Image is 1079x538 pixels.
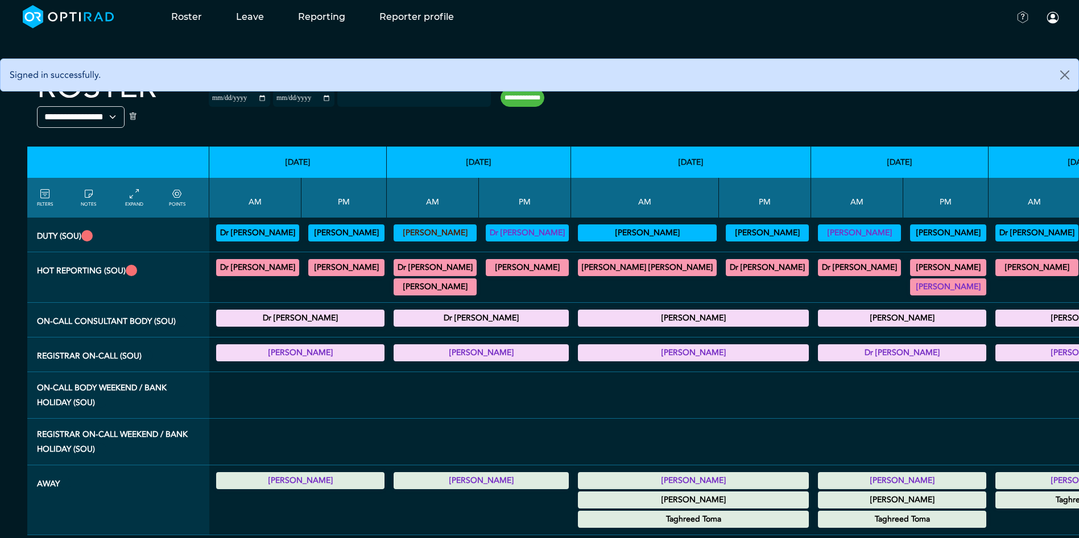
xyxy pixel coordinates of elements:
summary: [PERSON_NAME] [820,226,899,240]
summary: [PERSON_NAME] [310,226,383,240]
summary: [PERSON_NAME] [395,280,475,294]
th: [DATE] [209,147,387,178]
summary: [PERSON_NAME] [820,311,985,325]
summary: [PERSON_NAME] [580,311,807,325]
summary: Dr [PERSON_NAME] [727,261,807,274]
th: PM [903,178,989,218]
div: Registrar On-Call 17:00 - 21:00 [578,344,809,361]
a: show/hide notes [81,187,96,208]
div: Other Leave 00:00 - 23:59 [818,491,986,508]
div: Annual Leave 00:00 - 23:59 [578,472,809,489]
summary: [PERSON_NAME] [395,226,475,240]
div: Vetting 09:00 - 13:00 [818,224,901,241]
summary: [PERSON_NAME] [820,474,985,487]
div: Registrar On-Call 17:00 - 21:00 [818,344,986,361]
summary: [PERSON_NAME] [310,261,383,274]
th: On-Call Body Weekend / Bank Holiday (SOU) [27,372,209,419]
div: Annual Leave 00:00 - 23:59 [578,491,809,508]
th: [DATE] [571,147,811,178]
div: CT Trauma & Urgent/MRI Trauma & Urgent 13:00 - 17:30 [486,259,569,276]
summary: [PERSON_NAME] [218,346,383,360]
div: On-Call Consultant Body 17:00 - 21:00 [818,310,986,327]
div: Vetting (30 PF Points) 09:00 - 13:00 [578,224,717,241]
summary: [PERSON_NAME] [580,474,807,487]
summary: [PERSON_NAME] [820,493,985,507]
th: PM [479,178,571,218]
div: On-Call Consultant Body 17:00 - 21:00 [394,310,569,327]
div: CT Trauma & Urgent/MRI Trauma & Urgent 13:00 - 17:30 [910,259,986,276]
summary: [PERSON_NAME] [487,261,567,274]
summary: Dr [PERSON_NAME] [395,261,475,274]
th: Registrar On-Call (SOU) [27,337,209,372]
summary: Dr [PERSON_NAME] [218,311,383,325]
div: MRI Trauma & Urgent/CT Trauma & Urgent 09:00 - 13:00 [995,259,1078,276]
div: Registrar On-Call 17:00 - 21:00 [216,344,385,361]
img: brand-opti-rad-logos-blue-and-white-d2f68631ba2948856bd03f2d395fb146ddc8fb01b4b6e9315ea85fa773367... [23,5,114,28]
summary: Dr [PERSON_NAME] [218,261,297,274]
div: Vetting (30 PF Points) 13:00 - 17:00 [726,224,809,241]
div: Annual Leave 00:00 - 23:59 [818,472,986,489]
div: Vetting (30 PF Points) 09:00 - 13:00 [995,224,1078,241]
div: Vetting 09:00 - 13:00 [216,224,299,241]
summary: Dr [PERSON_NAME] [218,226,297,240]
div: MRI Trauma & Urgent/CT Trauma & Urgent 13:00 - 17:00 [726,259,809,276]
th: Duty (SOU) [27,218,209,252]
div: CT Trauma & Urgent/MRI Trauma & Urgent 13:00 - 17:00 [910,278,986,295]
summary: [PERSON_NAME] [912,261,985,274]
div: CT Trauma & Urgent/MRI Trauma & Urgent 09:00 - 13:00 [578,259,717,276]
div: Vetting 13:00 - 17:00 [486,224,569,241]
div: Vetting (30 PF Points) 13:00 - 17:00 [308,224,385,241]
a: FILTERS [37,187,53,208]
summary: Taghreed Toma [820,512,985,526]
th: [DATE] [387,147,571,178]
summary: Dr [PERSON_NAME] [395,311,567,325]
th: PM [301,178,387,218]
button: Close [1051,59,1078,91]
th: AM [387,178,479,218]
div: Registrar On-Call 17:00 - 21:00 [394,344,569,361]
th: Hot Reporting (SOU) [27,252,209,303]
summary: Dr [PERSON_NAME] [997,226,1077,240]
th: On-Call Consultant Body (SOU) [27,303,209,337]
summary: Dr [PERSON_NAME] [487,226,567,240]
summary: Dr [PERSON_NAME] [820,261,899,274]
summary: [PERSON_NAME] [912,280,985,294]
summary: [PERSON_NAME] [395,474,567,487]
summary: [PERSON_NAME] [PERSON_NAME] [580,261,715,274]
th: Registrar On-Call Weekend / Bank Holiday (SOU) [27,419,209,465]
th: AM [811,178,903,218]
div: CT Trauma & Urgent/MRI Trauma & Urgent 11:00 - 13:00 [394,278,477,295]
summary: [PERSON_NAME] [727,226,807,240]
summary: [PERSON_NAME] [580,226,715,240]
div: On-Call Consultant Body 17:00 - 21:00 [216,310,385,327]
div: CT Trauma & Urgent/MRI Trauma & Urgent 09:00 - 11:00 [394,259,477,276]
div: Vetting 09:00 - 13:00 [394,224,477,241]
a: collapse/expand entries [125,187,143,208]
div: Annual Leave 00:00 - 23:59 [578,511,809,528]
div: MRI Trauma & Urgent/CT Trauma & Urgent 09:00 - 13:00 [818,259,901,276]
summary: [PERSON_NAME] [912,226,985,240]
summary: Taghreed Toma [580,512,807,526]
div: Annual Leave 00:00 - 23:59 [818,511,986,528]
th: [DATE] [811,147,989,178]
summary: [PERSON_NAME] [395,346,567,360]
th: AM [571,178,719,218]
summary: [PERSON_NAME] [997,261,1077,274]
th: AM [209,178,301,218]
summary: [PERSON_NAME] [580,346,807,360]
summary: [PERSON_NAME] [580,493,807,507]
summary: Dr [PERSON_NAME] [820,346,985,360]
div: MRI Trauma & Urgent/CT Trauma & Urgent 09:00 - 13:00 [216,259,299,276]
input: null [338,91,395,102]
div: Annual Leave 00:00 - 23:59 [394,472,569,489]
th: PM [719,178,811,218]
div: On-Call Consultant Body 17:00 - 21:00 [578,310,809,327]
div: Annual Leave 00:00 - 23:59 [216,472,385,489]
th: Away [27,465,209,535]
div: Vetting (30 PF Points) 13:00 - 17:00 [910,224,986,241]
summary: [PERSON_NAME] [218,474,383,487]
div: MRI Trauma & Urgent/CT Trauma & Urgent 13:00 - 17:00 [308,259,385,276]
a: collapse/expand expected points [169,187,185,208]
